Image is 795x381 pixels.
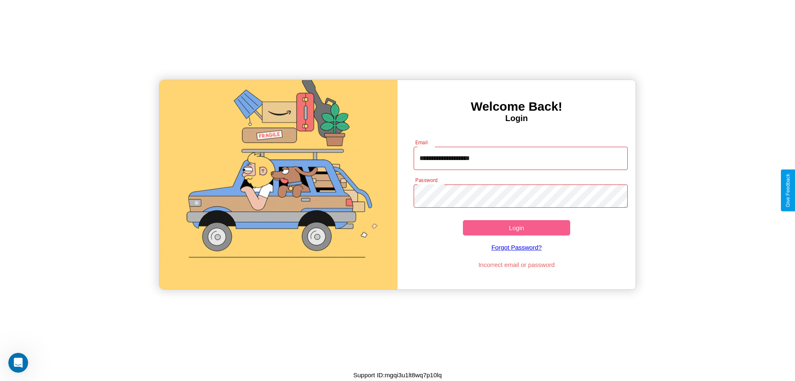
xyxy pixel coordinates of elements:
img: gif [159,80,397,289]
h4: Login [397,114,636,123]
h3: Welcome Back! [397,99,636,114]
label: Email [415,139,428,146]
a: Forgot Password? [410,235,624,259]
p: Incorrect email or password [410,259,624,270]
iframe: Intercom live chat [8,353,28,373]
p: Support ID: mgqi3u1lt8wq7p10lq [353,369,441,381]
label: Password [415,177,437,184]
button: Login [463,220,570,235]
div: Give Feedback [785,174,791,207]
